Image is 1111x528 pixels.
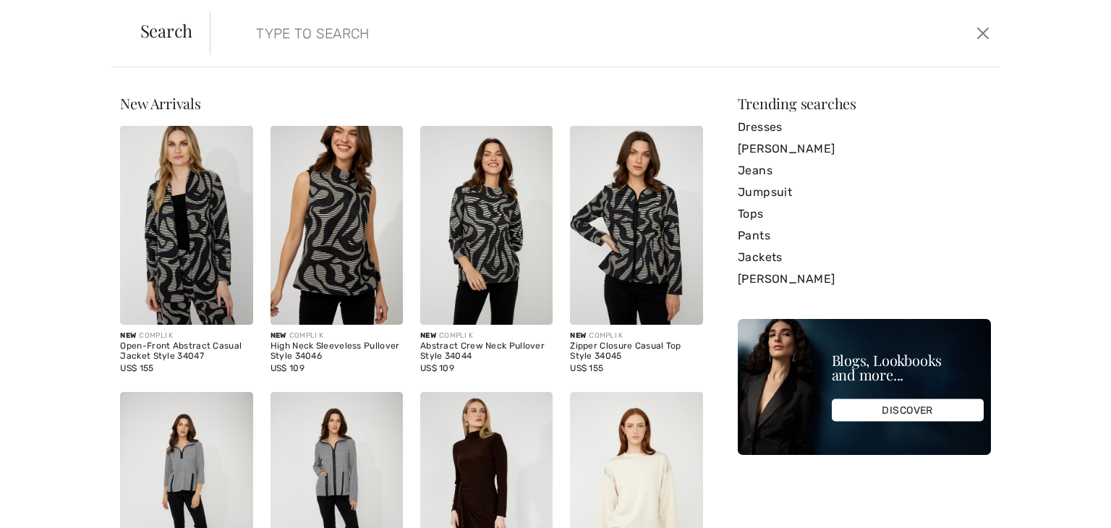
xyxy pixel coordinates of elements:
span: US$ 109 [420,363,454,373]
a: [PERSON_NAME] [738,138,991,160]
div: COMPLI K [271,331,403,341]
img: High Neck Sleeveless Pullover Style 34046. As sample [271,126,403,325]
div: Trending searches [738,96,991,111]
a: [PERSON_NAME] [738,268,991,290]
div: Open-Front Abstract Casual Jacket Style 34047 [120,341,252,362]
span: New [271,331,286,340]
span: US$ 109 [271,363,305,373]
span: New Arrivals [120,93,200,113]
div: Abstract Crew Neck Pullover Style 34044 [420,341,553,362]
span: Search [140,22,193,39]
button: Close [972,22,994,45]
a: Jackets [738,247,991,268]
img: Open-Front Abstract Casual Jacket Style 34047. As sample [120,126,252,325]
div: COMPLI K [570,331,702,341]
a: Pants [738,225,991,247]
div: DISCOVER [832,399,984,422]
img: Abstract Crew Neck Pullover Style 34044. As sample [420,126,553,325]
div: COMPLI K [120,331,252,341]
div: Zipper Closure Casual Top Style 34045 [570,341,702,362]
span: New [120,331,136,340]
a: Tops [738,203,991,225]
span: US$ 155 [570,363,603,373]
a: Jeans [738,160,991,182]
div: High Neck Sleeveless Pullover Style 34046 [271,341,403,362]
span: New [570,331,586,340]
img: Zipper Closure Casual Top Style 34045. As sample [570,126,702,325]
span: US$ 155 [120,363,153,373]
span: New [420,331,436,340]
div: COMPLI K [420,331,553,341]
a: Dresses [738,116,991,138]
a: Jumpsuit [738,182,991,203]
input: TYPE TO SEARCH [245,12,791,55]
span: Chat [32,10,61,23]
img: Blogs, Lookbooks and more... [738,319,991,455]
div: Blogs, Lookbooks and more... [832,353,984,382]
